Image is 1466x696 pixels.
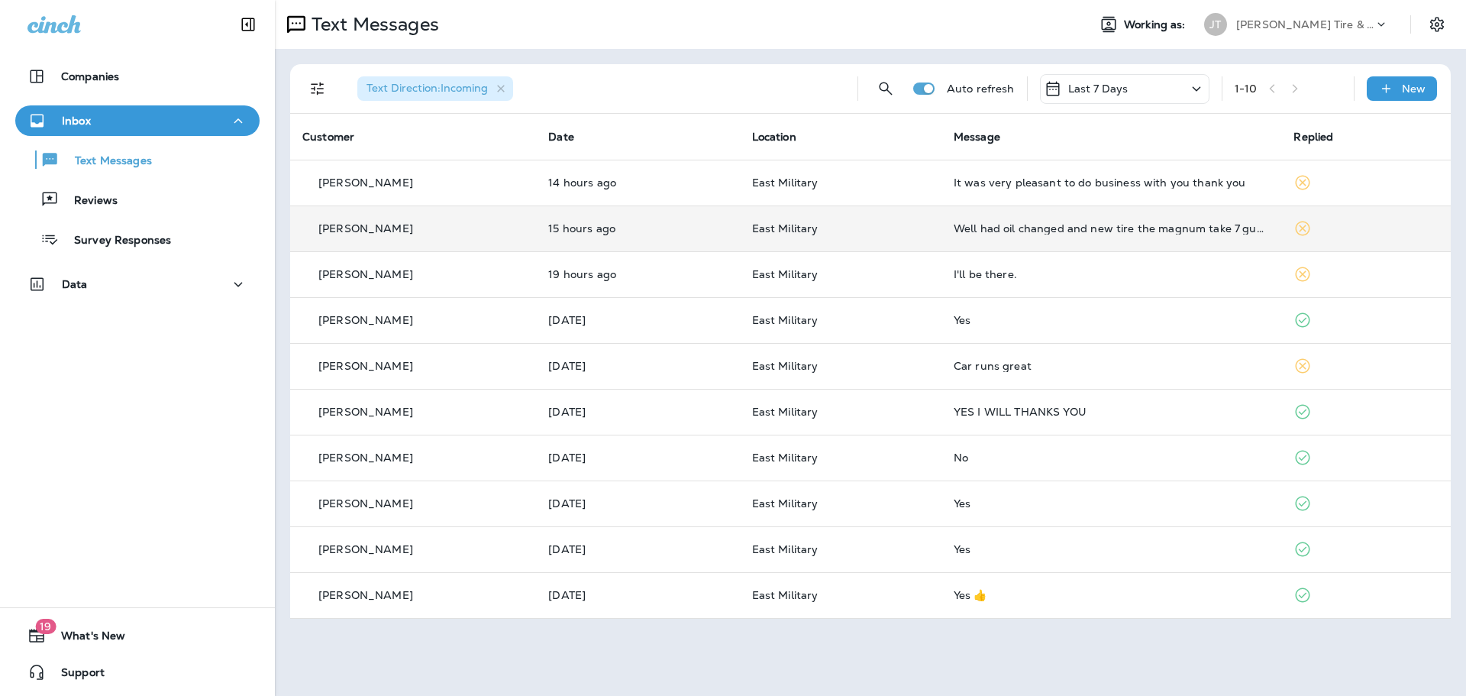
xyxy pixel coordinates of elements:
div: No [954,452,1270,464]
span: East Military [752,222,819,235]
button: Text Messages [15,144,260,176]
span: East Military [752,542,819,556]
p: Auto refresh [947,83,1015,95]
p: [PERSON_NAME] Tire & Auto [1236,18,1374,31]
span: Replied [1293,130,1333,144]
span: East Military [752,405,819,419]
span: Message [954,130,1000,144]
p: Sep 4, 2025 09:50 AM [548,543,727,555]
button: Search Messages [870,73,901,104]
span: East Military [752,313,819,327]
p: [PERSON_NAME] [318,176,413,189]
p: [PERSON_NAME] [318,497,413,510]
div: It was very pleasant to do business with you thank you [954,176,1270,189]
p: [PERSON_NAME] [318,222,413,235]
span: Customer [302,130,354,144]
span: East Military [752,497,819,510]
p: Sep 4, 2025 09:01 AM [548,589,727,601]
p: [PERSON_NAME] [318,406,413,418]
button: Reviews [15,183,260,215]
p: Last 7 Days [1068,83,1129,95]
p: [PERSON_NAME] [318,589,413,601]
div: Yes 👍 [954,589,1270,601]
span: East Military [752,451,819,465]
button: 19What's New [15,620,260,651]
span: 19 [35,619,56,634]
p: [PERSON_NAME] [318,452,413,464]
span: Location [752,130,796,144]
button: Data [15,269,260,299]
div: JT [1204,13,1227,36]
span: What's New [46,630,125,648]
span: East Military [752,588,819,602]
p: [PERSON_NAME] [318,268,413,280]
span: Working as: [1124,18,1189,31]
p: [PERSON_NAME] [318,360,413,372]
div: Car runs great [954,360,1270,372]
p: [PERSON_NAME] [318,314,413,326]
p: Text Messages [305,13,439,36]
p: Inbox [62,115,91,127]
button: Settings [1423,11,1451,38]
span: East Military [752,176,819,189]
button: Companies [15,61,260,92]
span: East Military [752,267,819,281]
button: Survey Responses [15,223,260,255]
button: Filters [302,73,333,104]
button: Collapse Sidebar [227,9,270,40]
p: Sep 7, 2025 10:00 AM [548,406,727,418]
div: Yes [954,314,1270,326]
p: Survey Responses [59,234,171,248]
div: Yes [954,497,1270,510]
p: Sep 9, 2025 03:21 PM [548,314,727,326]
div: I'll be there. [954,268,1270,280]
p: Sep 10, 2025 04:55 PM [548,222,727,235]
p: Sep 8, 2025 02:09 PM [548,360,727,372]
div: 1 - 10 [1235,83,1258,95]
span: East Military [752,359,819,373]
p: Sep 10, 2025 12:47 PM [548,268,727,280]
p: Sep 10, 2025 05:47 PM [548,176,727,189]
p: New [1402,83,1426,95]
p: Companies [61,70,119,83]
p: Text Messages [60,154,152,169]
div: Text Direction:Incoming [357,76,513,101]
p: Data [62,278,88,290]
span: Date [548,130,574,144]
span: Support [46,666,105,685]
span: Text Direction : Incoming [366,81,488,95]
div: YES I WILL THANKS YOU [954,406,1270,418]
p: Sep 7, 2025 09:10 AM [548,452,727,464]
div: Yes [954,543,1270,555]
button: Inbox [15,105,260,136]
button: Support [15,657,260,688]
p: Reviews [59,194,118,209]
div: Well had oil changed and new tire the magnum take 7 guards only put in 6 not too happy ! I've bee... [954,222,1270,235]
p: [PERSON_NAME] [318,543,413,555]
p: Sep 4, 2025 11:37 AM [548,497,727,510]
